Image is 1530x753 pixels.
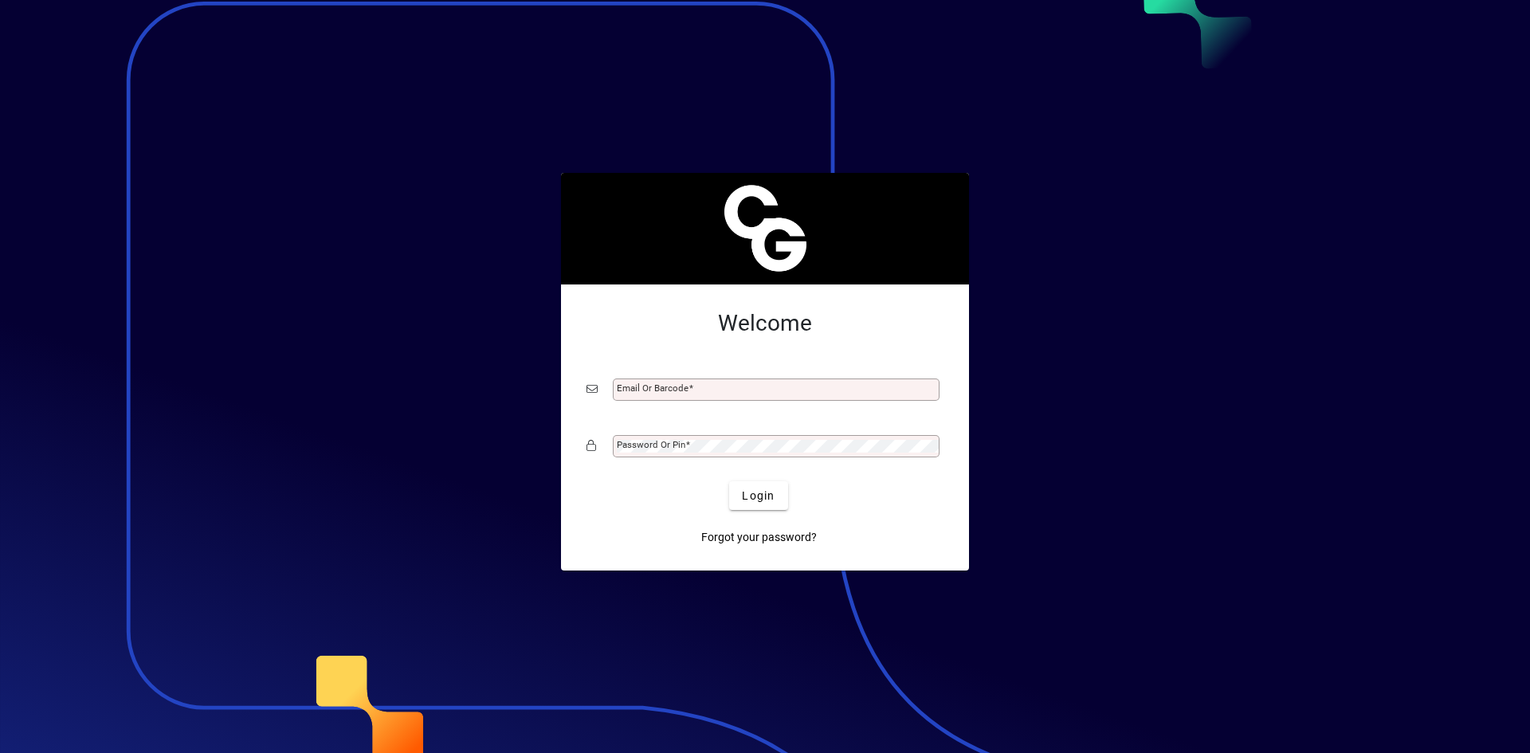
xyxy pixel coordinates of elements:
span: Login [742,488,775,504]
h2: Welcome [586,310,943,337]
mat-label: Email or Barcode [617,382,688,394]
a: Forgot your password? [695,523,823,551]
mat-label: Password or Pin [617,439,685,450]
span: Forgot your password? [701,529,817,546]
button: Login [729,481,787,510]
